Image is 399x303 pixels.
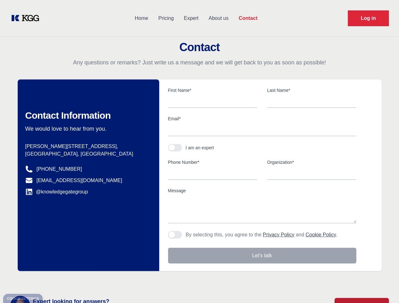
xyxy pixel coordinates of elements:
label: Organization* [267,159,356,165]
label: Email* [168,116,356,122]
iframe: Chat Widget [367,273,399,303]
label: Phone Number* [168,159,257,165]
button: Let's talk [168,248,356,264]
a: Pricing [153,10,179,27]
a: Cookie Policy [305,232,336,237]
div: I am an expert [186,145,214,151]
a: Request Demo [348,10,389,26]
label: Message [168,187,356,194]
a: Expert [179,10,203,27]
label: First Name* [168,87,257,93]
a: [EMAIL_ADDRESS][DOMAIN_NAME] [37,177,122,184]
a: @knowledgegategroup [25,188,88,196]
a: Home [130,10,153,27]
h2: Contact [8,41,391,54]
h2: Contact Information [25,110,149,121]
a: About us [203,10,233,27]
p: [GEOGRAPHIC_DATA], [GEOGRAPHIC_DATA] [25,150,149,158]
a: KOL Knowledge Platform: Talk to Key External Experts (KEE) [10,13,44,23]
div: Cookie settings [7,297,39,300]
p: By selecting this, you agree to the and . [186,231,338,239]
a: Contact [233,10,263,27]
p: We would love to hear from you. [25,125,149,133]
p: Any questions or remarks? Just write us a message and we will get back to you as soon as possible! [8,59,391,66]
a: Privacy Policy [263,232,294,237]
a: [PHONE_NUMBER] [37,165,82,173]
label: Last Name* [267,87,356,93]
p: [PERSON_NAME][STREET_ADDRESS], [25,143,149,150]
